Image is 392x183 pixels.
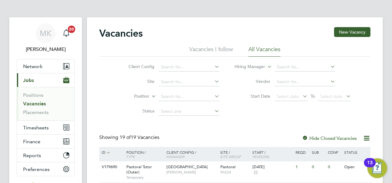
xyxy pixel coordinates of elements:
div: 0 [310,161,326,173]
h2: Vacancies [99,27,143,39]
button: Open Resource Center, 13 new notifications [367,158,387,178]
span: Type [126,154,135,159]
div: 0 [326,161,342,173]
li: Vacancies I follow [189,46,233,57]
input: Search for... [275,63,335,71]
div: Conf [326,147,342,157]
span: 90224 [220,170,250,175]
div: Jobs [17,87,74,120]
button: Finance [17,135,74,148]
span: 19 Vacancies [120,134,159,140]
input: Search for... [159,63,219,71]
a: MK[PERSON_NAME] [17,23,75,53]
div: Sub [310,147,326,157]
a: Vacancies [23,101,46,107]
div: Status [343,147,370,157]
span: 10 [252,170,259,175]
span: Select date [320,94,342,99]
label: Start Date [235,93,270,99]
span: Vendors [252,154,270,159]
span: Jobs [23,77,34,83]
a: Placements [23,109,49,115]
div: Open [343,161,370,173]
button: Timesheets [17,121,74,134]
div: Start / [251,147,294,162]
input: Search for... [159,78,219,86]
span: To [309,92,317,100]
a: Positions [23,92,43,98]
span: 20 [68,26,75,33]
label: Status [119,108,154,114]
span: Finance [23,139,40,144]
span: Select date [277,94,299,99]
span: MK [40,29,51,37]
button: New Vacancy [334,27,370,37]
div: 1 [294,161,310,173]
input: Search for... [275,78,335,86]
button: Preferences [17,162,74,176]
label: Site [119,79,154,84]
label: Client Config [119,64,154,69]
span: Pastoral Tutor (Outer) [126,164,152,175]
label: Hide Closed Vacancies [302,135,357,141]
span: Preferences [23,166,50,172]
div: V179690 [100,161,122,173]
span: Timesheets [23,125,49,131]
label: Position [114,93,149,100]
div: ID [100,147,122,158]
label: Hiring Manager [230,64,265,70]
span: Network [23,63,43,69]
div: Showing [99,134,161,141]
label: Vendor [235,79,270,84]
div: Client Config / [165,147,219,162]
div: 13 [367,163,373,171]
button: Reports [17,148,74,162]
span: 19 of [120,134,131,140]
div: [DATE] [252,165,292,170]
a: 20 [60,23,72,43]
div: Site / [219,147,251,162]
div: Position / [122,147,165,162]
span: [GEOGRAPHIC_DATA] [166,164,208,169]
button: Network [17,59,74,73]
span: Manager [166,154,185,159]
div: Reqd [294,147,310,157]
span: Pastoral [220,164,235,169]
li: All Vacancies [248,46,280,57]
span: Reports [23,152,41,158]
input: Select one [159,107,219,116]
span: [PERSON_NAME] [166,170,217,175]
input: Search for... [159,92,219,101]
span: Megan Knowles [17,46,75,53]
span: Site Group [220,154,241,159]
button: Jobs [17,73,74,87]
span: Temporary [126,175,163,180]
